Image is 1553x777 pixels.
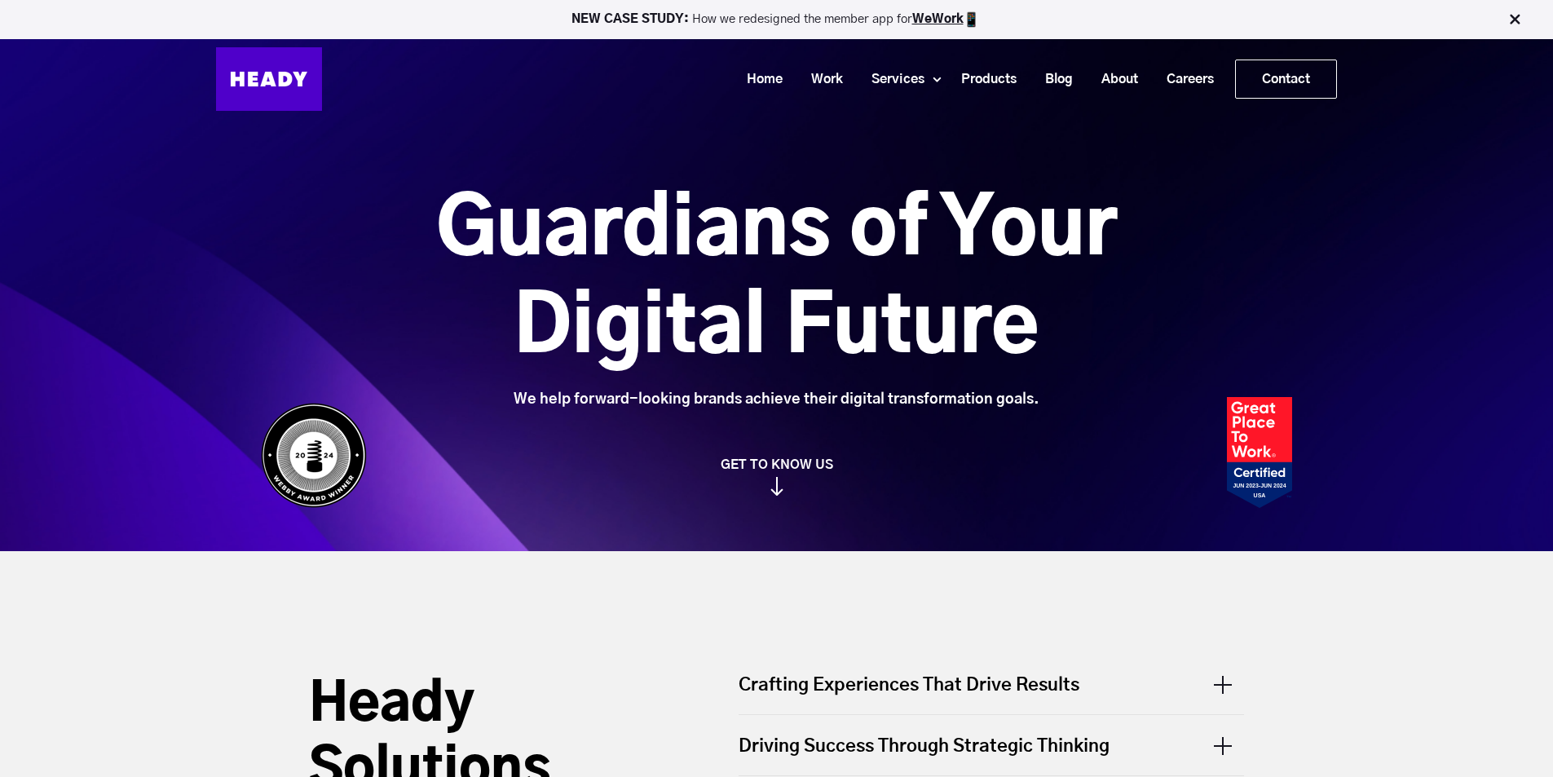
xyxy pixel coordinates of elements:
[851,64,933,95] a: Services
[964,11,980,28] img: app emoji
[1227,397,1292,508] img: Heady_2023_Certification_Badge
[912,13,964,25] a: WeWork
[345,391,1208,408] div: We help forward-looking brands achieve their digital transformation goals.
[216,47,322,111] img: Heady_Logo_Web-01 (1)
[726,64,791,95] a: Home
[1146,64,1222,95] a: Careers
[739,715,1244,775] div: Driving Success Through Strategic Thinking
[1025,64,1081,95] a: Blog
[253,457,1300,496] a: GET TO KNOW US
[1081,64,1146,95] a: About
[1236,60,1336,98] a: Contact
[1507,11,1523,28] img: Close Bar
[791,64,851,95] a: Work
[770,477,783,496] img: arrow_down
[7,11,1546,28] p: How we redesigned the member app for
[261,403,367,508] img: Heady_WebbyAward_Winner-4
[941,64,1025,95] a: Products
[739,673,1244,714] div: Crafting Experiences That Drive Results
[345,182,1208,377] h1: Guardians of Your Digital Future
[338,60,1337,99] div: Navigation Menu
[571,13,692,25] strong: NEW CASE STUDY:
